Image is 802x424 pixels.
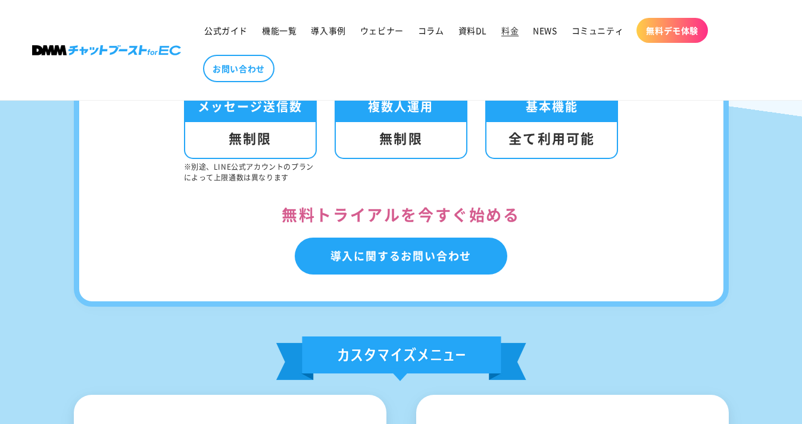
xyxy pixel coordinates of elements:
span: コラム [418,25,444,36]
a: コミュニティ [564,18,631,43]
div: 無制限 [185,122,316,158]
span: NEWS [533,25,557,36]
a: 公式ガイド [197,18,255,43]
span: 無料デモ体験 [646,25,698,36]
span: ウェビナー [360,25,404,36]
div: 基本機能 [486,91,617,122]
div: 無料トライアルを今すぐ始める [115,201,688,229]
span: 機能一覧 [262,25,297,36]
span: 導入事例 [311,25,345,36]
span: 公式ガイド [204,25,248,36]
a: 導入事例 [304,18,352,43]
p: ※別途、LINE公式アカウントのプランによって上限通数は異なります [184,161,317,183]
a: 機能一覧 [255,18,304,43]
span: お問い合わせ [213,63,265,74]
a: 資料DL [451,18,494,43]
a: お問い合わせ [203,55,274,82]
span: 料金 [501,25,519,36]
img: 株式会社DMM Boost [32,45,181,55]
a: 無料デモ体験 [636,18,708,43]
div: 全て利用可能 [486,122,617,158]
a: 料金 [494,18,526,43]
span: コミュニティ [572,25,624,36]
img: カスタマイズメニュー [276,336,526,381]
a: コラム [411,18,451,43]
div: 無制限 [336,122,466,158]
span: 資料DL [458,25,487,36]
div: 複数人運用 [336,91,466,122]
a: NEWS [526,18,564,43]
a: 導入に関するお問い合わせ [295,238,508,275]
div: メッセージ送信数 [185,91,316,122]
a: ウェビナー [353,18,411,43]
